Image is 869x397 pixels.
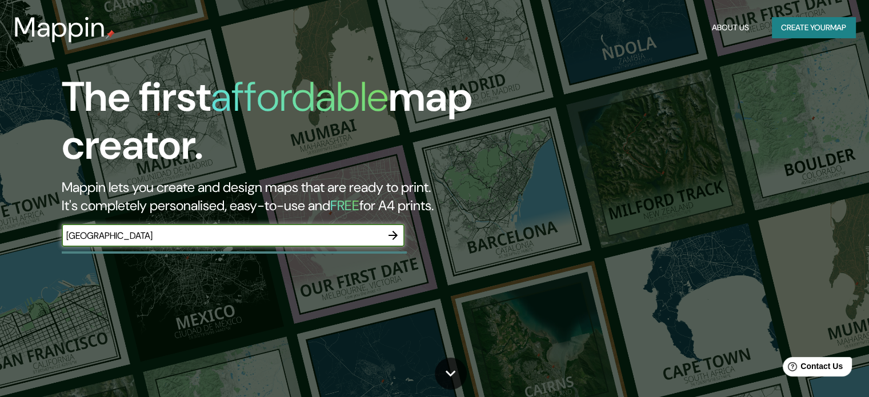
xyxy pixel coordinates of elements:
[62,229,382,242] input: Choose your favourite place
[106,30,115,39] img: mappin-pin
[330,197,359,214] h5: FREE
[707,17,754,38] button: About Us
[211,70,389,123] h1: affordable
[14,11,106,43] h3: Mappin
[767,352,856,384] iframe: Help widget launcher
[62,73,496,178] h1: The first map creator.
[772,17,855,38] button: Create yourmap
[62,178,496,215] h2: Mappin lets you create and design maps that are ready to print. It's completely personalised, eas...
